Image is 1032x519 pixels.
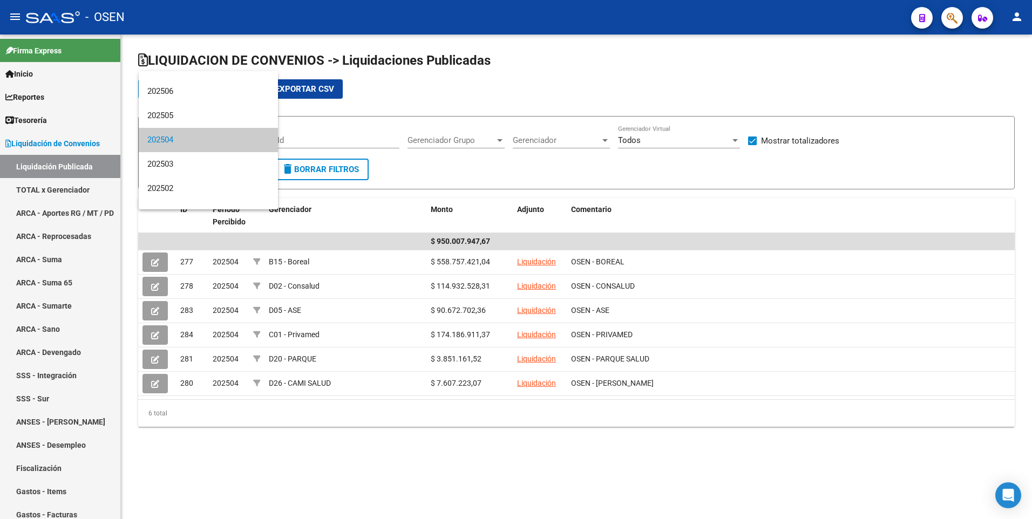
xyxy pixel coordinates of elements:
[147,104,269,128] span: 202505
[147,128,269,152] span: 202504
[995,482,1021,508] div: Open Intercom Messenger
[147,201,269,225] span: 202501
[147,152,269,176] span: 202503
[147,79,269,104] span: 202506
[147,176,269,201] span: 202502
